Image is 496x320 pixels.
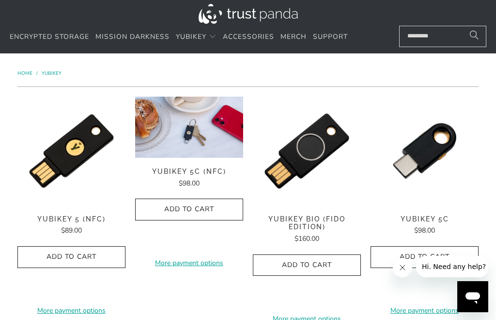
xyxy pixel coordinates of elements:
[135,168,243,189] a: YubiKey 5C (NFC) $98.00
[28,253,115,261] span: Add to Cart
[61,226,82,235] span: $89.00
[17,305,125,316] a: More payment options
[17,97,125,205] a: YubiKey 5 (NFC) - Trust Panda YubiKey 5 (NFC) - Trust Panda
[223,32,274,41] span: Accessories
[280,32,307,41] span: Merch
[253,215,361,232] span: YubiKey Bio (FIDO Edition)
[313,26,348,49] a: Support
[253,215,361,245] a: YubiKey Bio (FIDO Edition) $160.00
[199,4,298,24] img: Trust Panda Australia
[280,26,307,49] a: Merch
[17,215,125,223] span: YubiKey 5 (NFC)
[313,32,348,41] span: Support
[17,97,125,205] img: YubiKey 5 (NFC) - Trust Panda
[393,258,412,277] iframe: Close message
[371,246,479,268] button: Add to Cart
[176,26,217,49] summary: YubiKey
[17,70,32,77] span: Home
[179,179,200,188] span: $98.00
[414,226,435,235] span: $98.00
[95,32,170,41] span: Mission Darkness
[36,70,38,77] span: /
[294,234,319,243] span: $160.00
[371,305,479,316] a: More payment options
[381,253,468,261] span: Add to Cart
[263,261,351,269] span: Add to Cart
[253,97,361,205] img: YubiKey Bio (FIDO Edition) - Trust Panda
[145,205,233,214] span: Add to Cart
[42,70,62,77] a: YubiKey
[17,215,125,236] a: YubiKey 5 (NFC) $89.00
[462,26,486,47] button: Search
[10,26,348,49] nav: Translation missing: en.navigation.header.main_nav
[457,281,488,312] iframe: Button to launch messaging window
[371,215,479,236] a: YubiKey 5C $98.00
[371,215,479,223] span: YubiKey 5C
[253,254,361,276] button: Add to Cart
[10,26,89,49] a: Encrypted Storage
[135,168,243,176] span: YubiKey 5C (NFC)
[135,258,243,269] a: More payment options
[176,32,206,41] span: YubiKey
[17,246,125,268] button: Add to Cart
[95,26,170,49] a: Mission Darkness
[253,97,361,205] a: YubiKey Bio (FIDO Edition) - Trust Panda YubiKey Bio (FIDO Edition) - Trust Panda
[223,26,274,49] a: Accessories
[135,199,243,220] button: Add to Cart
[371,97,479,205] a: YubiKey 5C - Trust Panda YubiKey 5C - Trust Panda
[135,97,243,158] a: YubiKey 5C (NFC) - Trust Panda YubiKey 5C (NFC) - Trust Panda
[399,26,486,47] input: Search...
[135,97,243,158] img: YubiKey 5C (NFC) - Trust Panda
[17,70,34,77] a: Home
[371,97,479,205] img: YubiKey 5C - Trust Panda
[416,256,488,277] iframe: Message from company
[10,32,89,41] span: Encrypted Storage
